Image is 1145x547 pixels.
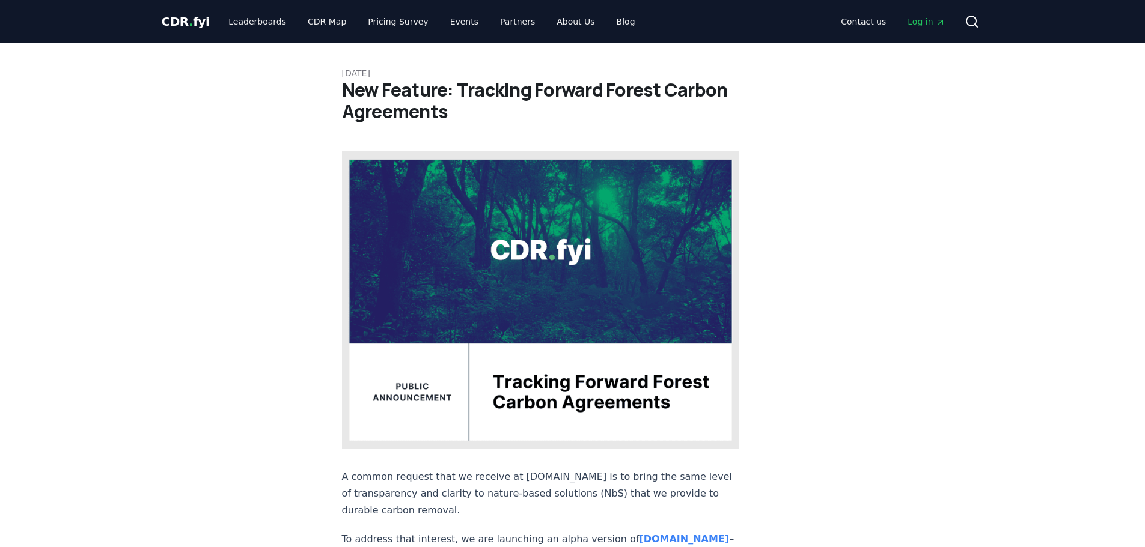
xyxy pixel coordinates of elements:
p: A common request that we receive at [DOMAIN_NAME] is to bring the same level of transparency and ... [342,468,740,519]
p: [DATE] [342,67,804,79]
h1: New Feature: Tracking Forward Forest Carbon Agreements [342,79,804,122]
span: . [189,14,193,29]
a: CDR Map [298,11,356,32]
a: [DOMAIN_NAME] [639,533,729,545]
a: Contact us [831,11,896,32]
span: Log in [908,16,945,28]
a: About Us [547,11,604,32]
span: CDR fyi [162,14,210,29]
a: Partners [490,11,545,32]
nav: Main [219,11,644,32]
a: Blog [607,11,645,32]
a: Log in [898,11,954,32]
a: CDR.fyi [162,13,210,30]
a: Leaderboards [219,11,296,32]
img: blog post image [342,151,740,449]
nav: Main [831,11,954,32]
a: Events [441,11,488,32]
a: Pricing Survey [358,11,438,32]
